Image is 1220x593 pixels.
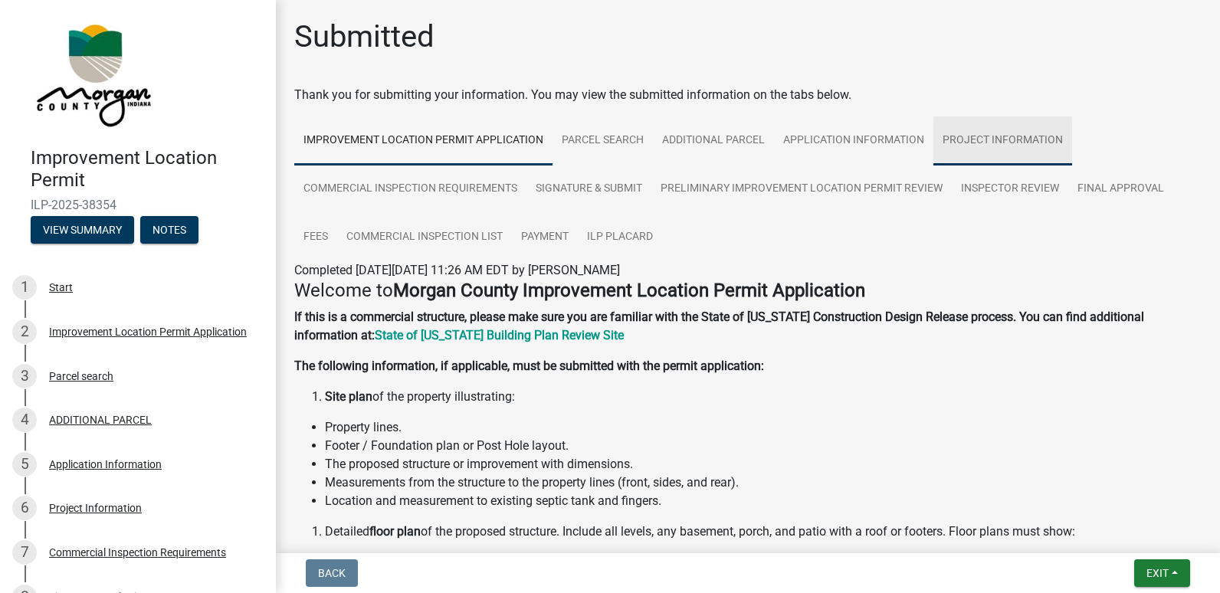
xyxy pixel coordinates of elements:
[325,473,1202,492] li: Measurements from the structure to the property lines (front, sides, and rear).
[294,359,764,373] strong: The following information, if applicable, must be submitted with the permit application:
[369,524,421,539] strong: floor plan
[375,328,624,342] a: State of [US_STATE] Building Plan Review Site
[12,452,37,477] div: 5
[294,18,435,55] h1: Submitted
[49,326,247,337] div: Improvement Location Permit Application
[578,213,662,262] a: ILP Placard
[140,216,198,244] button: Notes
[952,165,1068,214] a: Inspector Review
[512,213,578,262] a: Payment
[12,496,37,520] div: 6
[933,116,1072,165] a: Project Information
[12,408,37,432] div: 4
[553,116,653,165] a: Parcel search
[31,224,134,237] wm-modal-confirm: Summary
[12,540,37,565] div: 7
[31,16,154,131] img: Morgan County, Indiana
[12,275,37,300] div: 1
[325,523,1202,541] li: Detailed of the proposed structure. Include all levels, any basement, porch, and patio with a roo...
[49,503,142,513] div: Project Information
[325,388,1202,406] li: of the property illustrating:
[774,116,933,165] a: Application Information
[393,280,865,301] strong: Morgan County Improvement Location Permit Application
[325,437,1202,455] li: Footer / Foundation plan or Post Hole layout.
[31,216,134,244] button: View Summary
[325,418,1202,437] li: Property lines.
[49,371,113,382] div: Parcel search
[12,319,37,344] div: 2
[653,116,774,165] a: ADDITIONAL PARCEL
[1134,559,1190,587] button: Exit
[337,213,512,262] a: Commercial Inspection List
[1146,567,1169,579] span: Exit
[140,224,198,237] wm-modal-confirm: Notes
[294,165,526,214] a: Commercial Inspection Requirements
[306,559,358,587] button: Back
[294,213,337,262] a: Fees
[325,492,1202,510] li: Location and measurement to existing septic tank and fingers.
[31,198,245,212] span: ILP-2025-38354
[294,116,553,165] a: Improvement Location Permit Application
[651,165,952,214] a: Preliminary Improvement Location Permit Review
[318,567,346,579] span: Back
[49,282,73,293] div: Start
[294,86,1202,104] div: Thank you for submitting your information. You may view the submitted information on the tabs below.
[49,414,152,425] div: ADDITIONAL PARCEL
[526,165,651,214] a: Signature & Submit
[325,455,1202,473] li: The proposed structure or improvement with dimensions.
[49,459,162,470] div: Application Information
[294,263,620,277] span: Completed [DATE][DATE] 11:26 AM EDT by [PERSON_NAME]
[294,280,1202,302] h4: Welcome to
[325,389,372,404] strong: Site plan
[31,147,264,192] h4: Improvement Location Permit
[12,364,37,388] div: 3
[49,547,226,558] div: Commercial Inspection Requirements
[1068,165,1173,214] a: Final Approval
[294,310,1144,342] strong: If this is a commercial structure, please make sure you are familiar with the State of [US_STATE]...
